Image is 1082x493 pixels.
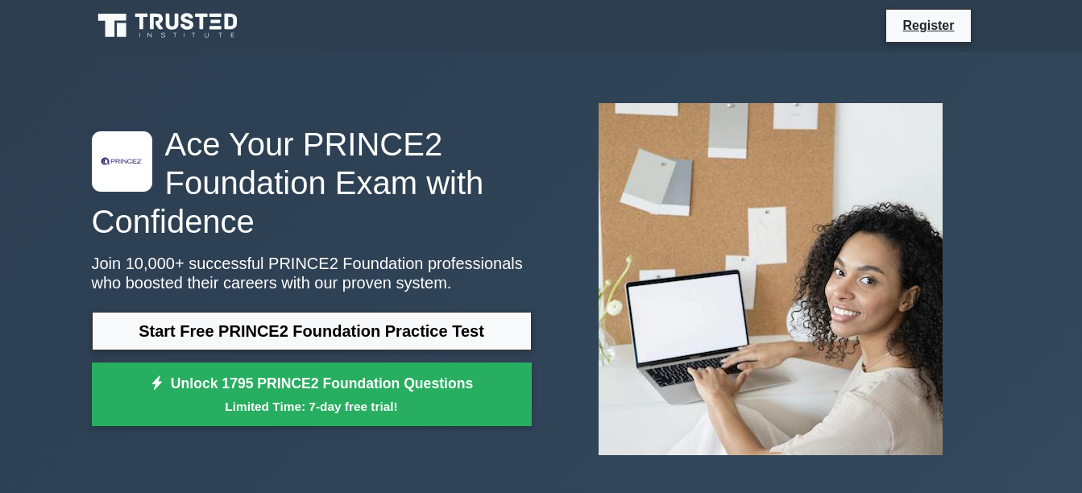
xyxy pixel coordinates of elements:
[92,312,532,350] a: Start Free PRINCE2 Foundation Practice Test
[92,254,532,292] p: Join 10,000+ successful PRINCE2 Foundation professionals who boosted their careers with our prove...
[92,125,532,241] h1: Ace Your PRINCE2 Foundation Exam with Confidence
[92,362,532,427] a: Unlock 1795 PRINCE2 Foundation QuestionsLimited Time: 7-day free trial!
[893,15,964,35] a: Register
[112,397,512,416] small: Limited Time: 7-day free trial!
